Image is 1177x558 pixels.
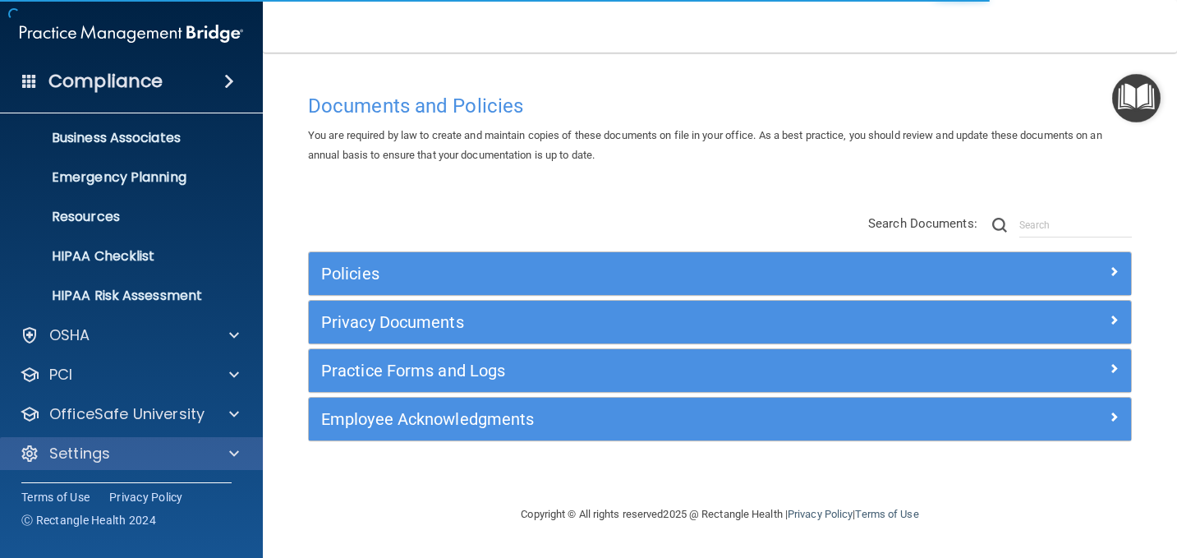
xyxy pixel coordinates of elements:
p: Business Associates [11,130,235,146]
h4: Compliance [48,70,163,93]
p: OSHA [49,325,90,345]
a: Employee Acknowledgments [321,406,1119,432]
p: HIPAA Risk Assessment [11,288,235,304]
img: ic-search.3b580494.png [992,218,1007,233]
a: Practice Forms and Logs [321,357,1119,384]
input: Search [1019,213,1132,237]
a: Privacy Policy [109,489,183,505]
p: HIPAA Checklist [11,248,235,265]
a: OSHA [20,325,239,345]
a: OfficeSafe University [20,404,239,424]
a: Policies [321,261,1119,287]
a: Terms of Use [21,489,90,505]
a: PCI [20,365,239,385]
h5: Policies [321,265,913,283]
p: Emergency Planning [11,169,235,186]
p: Settings [49,444,110,463]
h5: Practice Forms and Logs [321,362,913,380]
h4: Documents and Policies [308,95,1132,117]
span: Search Documents: [868,216,977,231]
h5: Employee Acknowledgments [321,410,913,428]
a: Privacy Policy [788,508,853,520]
p: Resources [11,209,235,225]
a: Settings [20,444,239,463]
h5: Privacy Documents [321,313,913,331]
span: You are required by law to create and maintain copies of these documents on file in your office. ... [308,129,1102,161]
div: Copyright © All rights reserved 2025 @ Rectangle Health | | [421,488,1020,541]
span: Ⓒ Rectangle Health 2024 [21,512,156,528]
p: OfficeSafe University [49,404,205,424]
img: PMB logo [20,17,243,50]
button: Open Resource Center [1112,74,1161,122]
a: Terms of Use [855,508,918,520]
a: Privacy Documents [321,309,1119,335]
p: PCI [49,365,72,385]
